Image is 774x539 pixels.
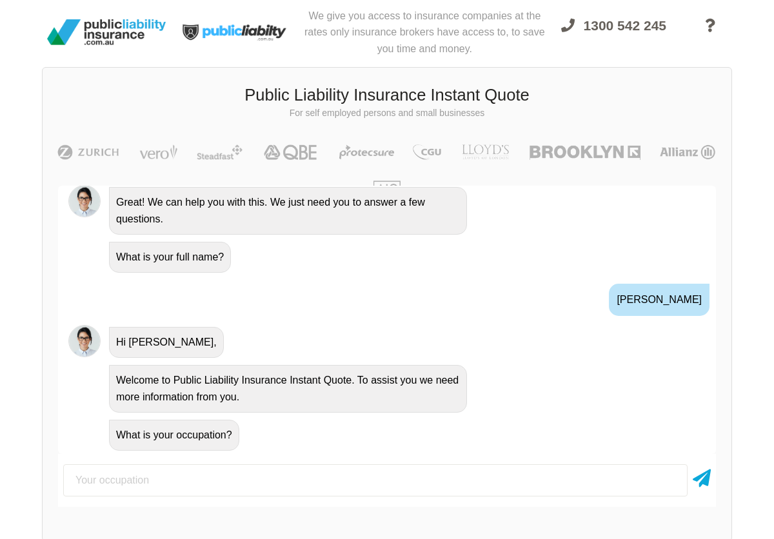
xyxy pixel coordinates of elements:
[68,185,101,217] img: Chatbot | PLI
[52,84,722,107] h3: Public Liability Insurance Instant Quote
[550,10,678,59] a: 1300 542 245
[171,5,300,59] img: Public Liability Insurance Light
[609,284,709,316] div: [PERSON_NAME]
[109,365,467,413] div: Welcome to Public Liability Insurance Instant Quote. To assist you we need more information from ...
[68,325,101,357] img: Chatbot | PLI
[300,5,550,59] div: We give you access to insurance companies at the rates only insurance brokers have access to, to ...
[63,464,688,496] input: Your occupation
[134,144,183,160] img: Vero | Public Liability Insurance
[109,242,231,273] div: What is your full name?
[584,18,666,33] span: 1300 542 245
[455,144,517,160] img: LLOYD's | Public Liability Insurance
[524,144,645,160] img: Brooklyn | Public Liability Insurance
[334,144,399,160] img: Protecsure | Public Liability Insurance
[52,107,722,120] p: For self employed persons and small businesses
[109,187,467,235] div: Great! We can help you with this. We just need you to answer a few questions.
[109,420,239,451] div: What is your occupation?
[256,144,326,160] img: QBE | Public Liability Insurance
[653,144,722,160] img: Allianz | Public Liability Insurance
[109,327,224,358] div: Hi [PERSON_NAME],
[52,144,124,160] img: Zurich | Public Liability Insurance
[192,144,248,160] img: Steadfast | Public Liability Insurance
[42,14,171,50] img: Public Liability Insurance
[408,144,446,160] img: CGU | Public Liability Insurance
